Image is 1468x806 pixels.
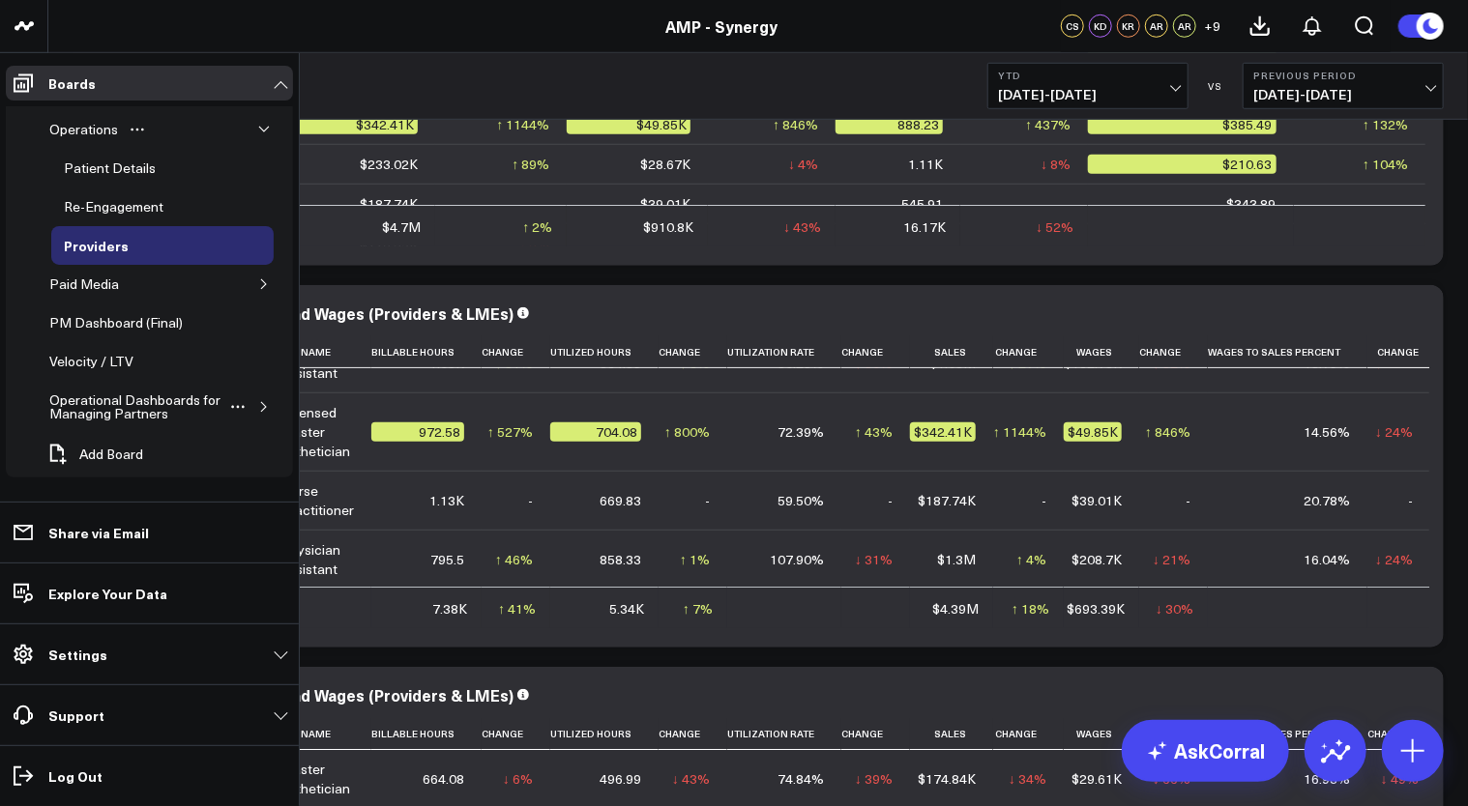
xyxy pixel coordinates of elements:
div: 664.08 [423,769,464,789]
th: Change [841,718,910,750]
th: Change [482,718,550,750]
th: Change [993,336,1064,368]
th: Job Name [280,718,371,750]
div: $910.8K [643,217,693,237]
span: [DATE] - [DATE] [998,87,1178,102]
div: ↑ 18% [1012,599,1049,619]
b: YTD [998,70,1178,81]
div: ↑ 437% [1025,115,1071,134]
div: 14.56% [1304,422,1350,442]
div: - [1066,194,1071,214]
div: $385.49 [1088,115,1277,134]
th: Change [1139,718,1208,750]
div: ↓ 4% [788,155,818,174]
p: Boards [48,75,96,91]
div: KD [1089,14,1112,38]
th: Utilization Rate [727,718,841,750]
div: $29.61K [1072,769,1122,789]
th: Job Name [280,336,371,368]
div: 888.23 [836,115,943,134]
div: $174.84K [918,769,976,789]
p: Log Out [48,768,103,784]
a: AskCorral [1122,720,1289,782]
th: Billable Hours [371,718,482,750]
div: - [1403,194,1408,214]
th: Change [659,336,727,368]
div: 107.90% [770,550,824,569]
div: ↑ 43% [855,422,893,442]
a: Re-EngagementOpen board menu [51,187,205,226]
div: ↓ 52% [1036,217,1073,237]
div: Operational Dashboards for Managing Partners [44,389,229,425]
div: $693.39K [1067,599,1125,619]
th: Wages To Sales Percent [1208,336,1367,368]
span: + 9 [1205,19,1221,33]
div: $28.67K [640,155,690,174]
div: ↑ 846% [1145,422,1190,442]
button: YTD[DATE]-[DATE] [987,63,1189,109]
div: Provider Utilization, Sales and Wages (Providers & LMEs) [87,302,514,324]
a: OperationsOpen board menu [37,110,160,149]
button: Open board menu [229,399,247,415]
div: $342.41K [910,422,976,442]
div: 1.13K [429,491,464,510]
div: ↓ 8% [1041,155,1071,174]
div: - [813,194,818,214]
div: ↓ 30% [1156,599,1193,619]
div: $233.02K [360,155,418,174]
th: Wages To Sales Percent [1208,718,1367,750]
div: Nurse Practitioner [280,481,354,520]
div: VS [1198,80,1233,92]
button: Open board menu [123,122,152,137]
div: AR [1145,14,1168,38]
div: 704.08 [550,422,641,442]
b: Previous Period [1253,70,1433,81]
div: ↑ 7% [683,599,713,619]
div: Operations [44,118,123,141]
a: PM Dashboard (Final)Open board menu [37,303,224,342]
div: 5.34K [609,599,644,619]
th: Change [659,718,727,750]
div: ↑ 104% [1363,155,1408,174]
div: 20.78% [1304,491,1350,510]
th: Billable Hours [371,336,482,368]
div: ↑ 800% [664,422,710,442]
div: ↓ 39% [855,769,893,789]
div: - [1408,491,1413,510]
div: ↓ 21% [1153,550,1190,569]
a: Log Out [6,759,293,793]
th: Utilized Hours [550,718,659,750]
button: Add Board [37,433,153,475]
div: Physician Assistant [280,540,354,579]
div: Master Esthetician [280,760,354,798]
a: Operational Dashboards for Managing PartnersOpen board menu [37,381,254,433]
a: Patient DetailsOpen board menu [51,149,197,187]
th: Change [1367,718,1436,750]
div: Re-Engagement [59,195,168,218]
div: ↓ 6% [503,769,533,789]
div: - [528,491,533,510]
div: PM Dashboard (Final) [44,311,188,334]
th: Change [993,718,1064,750]
span: Add Board [79,446,143,462]
div: $4.39M [932,599,979,619]
a: Velocity / LTVOpen board menu [37,342,175,381]
div: 858.33 [600,550,641,569]
div: ↑ 1144% [496,115,549,134]
p: Support [48,707,104,723]
div: $187.74K [360,194,418,214]
div: ↑ 527% [487,422,533,442]
div: Providers [59,234,133,257]
button: Previous Period[DATE]-[DATE] [1243,63,1444,109]
div: 59.50% [778,491,824,510]
div: $343.89 [1227,194,1277,214]
div: AR [1173,14,1196,38]
div: - [1042,491,1046,510]
div: ↑ 1144% [993,422,1046,442]
div: $1.3M [937,550,976,569]
th: Sales [910,336,993,368]
div: 72.39% [778,422,824,442]
a: ProvidersOpen board menu [51,226,170,265]
a: AMP - Synergy [666,15,778,37]
div: Licensed Master Esthetician [280,403,354,461]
